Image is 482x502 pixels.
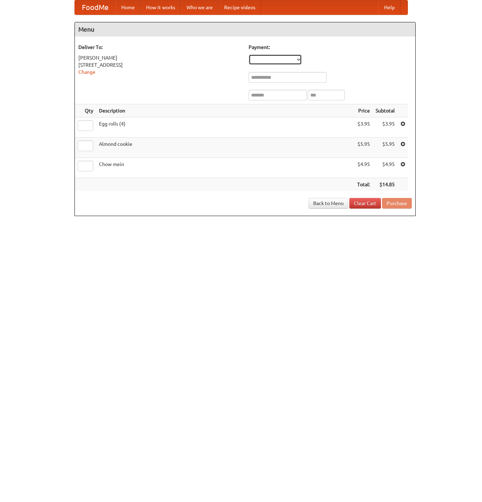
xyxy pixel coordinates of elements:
h4: Menu [75,22,415,37]
th: Total: [354,178,373,191]
td: Egg rolls (4) [96,117,354,138]
a: Back to Menu [309,198,348,209]
a: How it works [140,0,181,15]
div: [PERSON_NAME] [78,54,242,61]
td: $3.95 [373,117,398,138]
th: Qty [75,104,96,117]
td: $5.95 [373,138,398,158]
td: Chow mein [96,158,354,178]
td: $3.95 [354,117,373,138]
th: Price [354,104,373,117]
td: $4.95 [354,158,373,178]
a: Help [378,0,400,15]
button: Purchase [382,198,412,209]
div: [STREET_ADDRESS] [78,61,242,68]
td: $4.95 [373,158,398,178]
a: FoodMe [75,0,116,15]
a: Recipe videos [218,0,261,15]
a: Change [78,69,95,75]
a: Clear Cart [349,198,381,209]
th: Description [96,104,354,117]
td: Almond cookie [96,138,354,158]
h5: Deliver To: [78,44,242,51]
a: Home [116,0,140,15]
th: Subtotal [373,104,398,117]
th: $14.85 [373,178,398,191]
a: Who we are [181,0,218,15]
h5: Payment: [249,44,412,51]
td: $5.95 [354,138,373,158]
